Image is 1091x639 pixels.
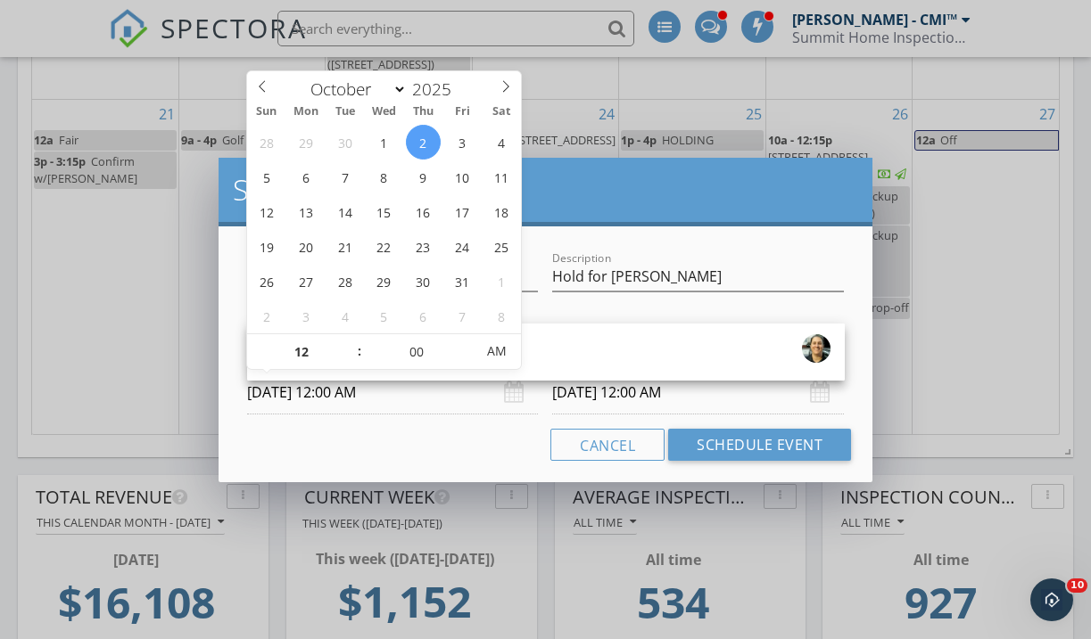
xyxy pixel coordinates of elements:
span: October 10, 2025 [445,160,480,194]
h2: Schedule Event [233,172,859,208]
span: October 4, 2025 [484,125,519,160]
span: October 25, 2025 [484,229,519,264]
span: October 13, 2025 [288,194,323,229]
span: Thu [404,106,443,118]
button: Schedule Event [668,429,851,461]
span: November 8, 2025 [484,299,519,333]
span: November 3, 2025 [288,299,323,333]
span: October 8, 2025 [367,160,401,194]
span: November 7, 2025 [445,299,480,333]
span: Tue [326,106,365,118]
span: September 29, 2025 [288,125,323,160]
span: October 11, 2025 [484,160,519,194]
span: October 29, 2025 [367,264,401,299]
span: September 30, 2025 [327,125,362,160]
button: Cancel [550,429,665,461]
span: October 3, 2025 [445,125,480,160]
span: October 21, 2025 [327,229,362,264]
span: Sat [483,106,522,118]
span: October 26, 2025 [249,264,284,299]
span: October 20, 2025 [288,229,323,264]
span: October 5, 2025 [249,160,284,194]
input: Select date [247,371,539,414]
img: inspector_image1.jpg [802,334,831,363]
span: October 18, 2025 [484,194,519,229]
span: October 15, 2025 [367,194,401,229]
span: November 6, 2025 [406,299,441,333]
span: October 6, 2025 [288,160,323,194]
span: October 17, 2025 [445,194,480,229]
iframe: Intercom live chat [1030,578,1073,621]
span: October 22, 2025 [367,229,401,264]
span: 10 [1067,578,1087,593]
span: October 14, 2025 [327,194,362,229]
span: October 31, 2025 [445,264,480,299]
span: November 2, 2025 [249,299,284,333]
span: Wed [365,106,404,118]
span: Fri [443,106,483,118]
span: Click to toggle [472,333,521,369]
span: November 1, 2025 [484,264,519,299]
span: November 4, 2025 [327,299,362,333]
span: October 7, 2025 [327,160,362,194]
span: October 28, 2025 [327,264,362,299]
span: October 2, 2025 [406,125,441,160]
span: October 19, 2025 [249,229,284,264]
span: October 24, 2025 [445,229,480,264]
span: October 30, 2025 [406,264,441,299]
span: September 28, 2025 [249,125,284,160]
input: Select date [552,371,844,414]
span: Mon [286,106,326,118]
span: October 1, 2025 [367,125,401,160]
input: Year [407,78,466,101]
span: October 12, 2025 [249,194,284,229]
span: October 9, 2025 [406,160,441,194]
span: October 27, 2025 [288,264,323,299]
span: Sun [247,106,286,118]
span: October 23, 2025 [406,229,441,264]
span: : [357,333,362,369]
span: November 5, 2025 [367,299,401,333]
span: October 16, 2025 [406,194,441,229]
